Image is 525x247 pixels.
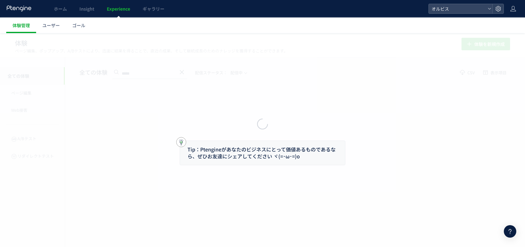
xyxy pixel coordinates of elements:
[54,6,67,12] span: ホーム
[12,22,30,28] span: 体験管理
[42,22,60,28] span: ユーザー
[143,6,164,12] span: ギャラリー
[107,6,130,12] span: Experience
[79,6,94,12] span: Insight
[187,146,336,160] span: Tip：Ptengineがあなたのビジネスにとって価値あるものであるなら、ぜひお友達にシェアしてください ヾ(=･ω･=)o
[72,22,85,28] span: ゴール
[430,4,485,13] span: オルビス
